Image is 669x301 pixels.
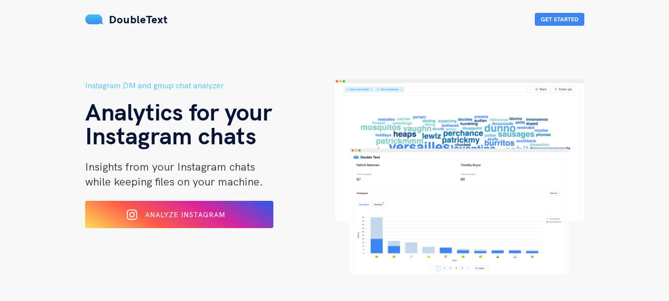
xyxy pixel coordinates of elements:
[535,13,584,26] button: Get Started
[85,97,272,126] span: Analytics for your
[85,201,273,228] button: Analyze Instagram
[145,210,225,219] span: Analyze Instagram
[85,14,104,24] img: mS3x8y1f88AAAAABJRU5ErkJggg==
[335,79,584,274] img: hero
[85,79,335,92] h5: Instagram DM and group chat analyzer
[85,12,168,26] a: DoubleText
[85,175,263,188] span: while keeping files on your machine.
[109,12,168,26] span: DoubleText
[85,214,273,223] a: Analyze Instagram
[85,120,257,150] span: Instagram chats
[85,160,255,174] span: Insights from your Instagram chats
